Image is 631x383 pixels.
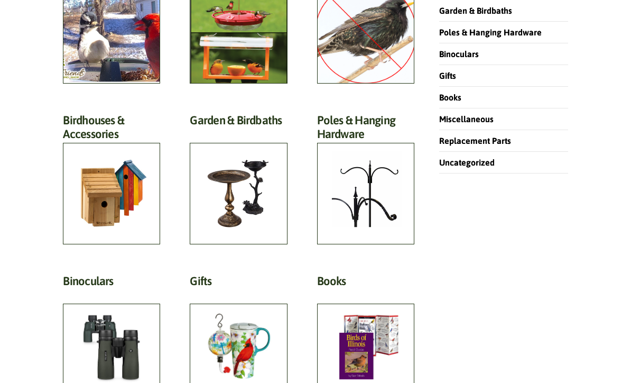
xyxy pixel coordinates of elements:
a: Gifts [439,71,456,80]
a: Books [439,93,461,102]
h2: Garden & Birdbaths [190,113,287,133]
h2: Birdhouses & Accessories [63,113,160,147]
a: Miscellaneous [439,114,494,124]
a: Uncategorized [439,158,495,167]
a: Visit product category Garden & Birdbaths [190,113,287,244]
a: Garden & Birdbaths [439,6,512,15]
h2: Binoculars [63,274,160,294]
a: Replacement Parts [439,136,511,145]
a: Binoculars [439,49,479,59]
a: Visit product category Birdhouses & Accessories [63,113,160,244]
h2: Books [317,274,414,294]
a: Poles & Hanging Hardware [439,28,542,37]
h2: Poles & Hanging Hardware [317,113,414,147]
h2: Gifts [190,274,287,294]
a: Visit product category Poles & Hanging Hardware [317,113,414,244]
